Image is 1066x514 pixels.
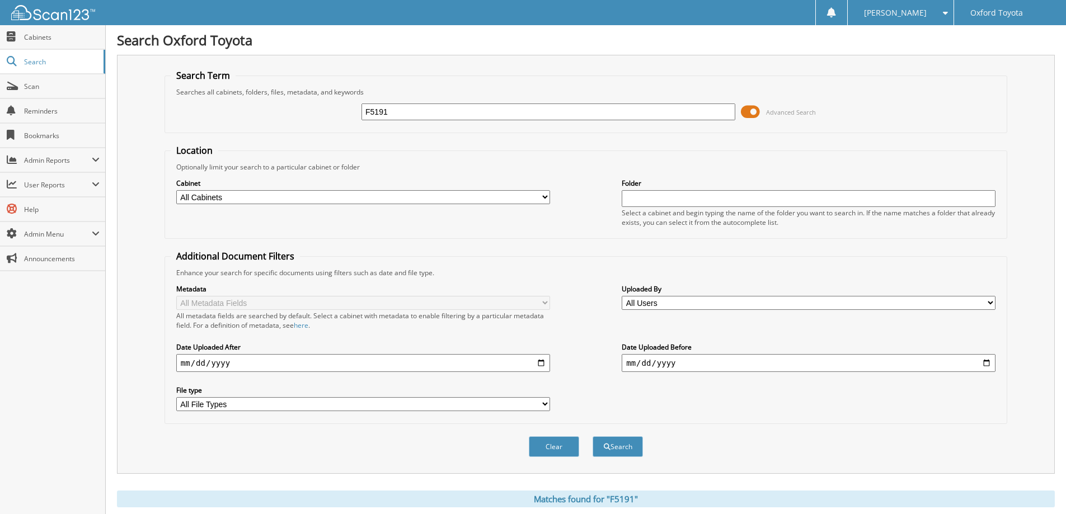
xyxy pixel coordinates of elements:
[117,31,1055,49] h1: Search Oxford Toyota
[171,268,1001,277] div: Enhance your search for specific documents using filters such as date and file type.
[11,5,95,20] img: scan123-logo-white.svg
[294,320,308,330] a: here
[622,354,995,372] input: end
[171,87,1001,97] div: Searches all cabinets, folders, files, metadata, and keywords
[622,284,995,294] label: Uploaded By
[24,106,100,116] span: Reminders
[24,155,92,165] span: Admin Reports
[622,342,995,352] label: Date Uploaded Before
[24,82,100,91] span: Scan
[176,178,550,188] label: Cabinet
[24,131,100,140] span: Bookmarks
[171,69,236,82] legend: Search Term
[529,436,579,457] button: Clear
[176,354,550,372] input: start
[622,208,995,227] div: Select a cabinet and begin typing the name of the folder you want to search in. If the name match...
[970,10,1023,16] span: Oxford Toyota
[117,491,1055,507] div: Matches found for "F5191"
[171,162,1001,172] div: Optionally limit your search to a particular cabinet or folder
[171,250,300,262] legend: Additional Document Filters
[766,108,816,116] span: Advanced Search
[176,284,550,294] label: Metadata
[176,385,550,395] label: File type
[593,436,643,457] button: Search
[176,311,550,330] div: All metadata fields are searched by default. Select a cabinet with metadata to enable filtering b...
[171,144,218,157] legend: Location
[24,205,100,214] span: Help
[24,254,100,263] span: Announcements
[622,178,995,188] label: Folder
[24,229,92,239] span: Admin Menu
[864,10,927,16] span: [PERSON_NAME]
[24,57,98,67] span: Search
[24,180,92,190] span: User Reports
[176,342,550,352] label: Date Uploaded After
[24,32,100,42] span: Cabinets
